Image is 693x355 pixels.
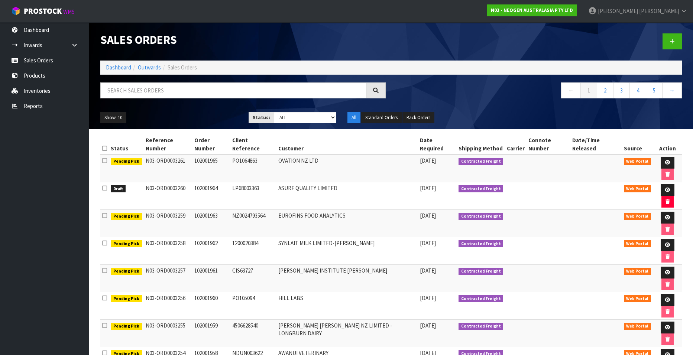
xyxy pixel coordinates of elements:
[230,237,276,265] td: 1200020384
[505,134,527,154] th: Carrier
[420,294,436,302] span: [DATE]
[168,64,197,71] span: Sales Orders
[580,82,597,98] a: 1
[624,268,651,275] span: Web Portal
[624,185,651,193] span: Web Portal
[420,185,436,192] span: [DATE]
[111,213,142,220] span: Pending Pick
[276,210,418,237] td: EUROFINS FOOD ANALYTICS
[111,268,142,275] span: Pending Pick
[624,240,651,248] span: Web Portal
[111,240,142,248] span: Pending Pick
[144,292,193,320] td: N03-ORD0003256
[230,182,276,210] td: LP68003363
[457,134,505,154] th: Shipping Method
[622,134,653,154] th: Source
[459,268,503,275] span: Contracted Freight
[100,112,126,124] button: Show: 10
[109,134,144,154] th: Status
[624,295,651,303] span: Web Portal
[459,240,503,248] span: Contracted Freight
[230,210,276,237] td: NZ0024793564
[230,265,276,292] td: CIS63727
[111,323,142,330] span: Pending Pick
[276,182,418,210] td: ASURE QUALITY LIMITED
[418,134,457,154] th: Date Required
[347,112,360,124] button: All
[639,7,679,14] span: [PERSON_NAME]
[192,210,230,237] td: 102001963
[63,8,75,15] small: WMS
[138,64,161,71] a: Outwards
[144,134,193,154] th: Reference Number
[100,82,366,98] input: Search sales orders
[230,292,276,320] td: PO105094
[144,265,193,292] td: N03-ORD0003257
[646,82,663,98] a: 5
[613,82,630,98] a: 3
[276,265,418,292] td: [PERSON_NAME] INSTITUTE [PERSON_NAME]
[402,112,434,124] button: Back Orders
[459,323,503,330] span: Contracted Freight
[100,33,386,46] h1: Sales Orders
[459,213,503,220] span: Contracted Freight
[624,158,651,165] span: Web Portal
[111,158,142,165] span: Pending Pick
[253,114,270,121] strong: Status:
[192,320,230,347] td: 102001959
[144,320,193,347] td: N03-ORD0003255
[624,323,651,330] span: Web Portal
[192,154,230,182] td: 102001965
[397,82,682,101] nav: Page navigation
[629,82,646,98] a: 4
[276,292,418,320] td: HILL LABS
[420,157,436,164] span: [DATE]
[276,320,418,347] td: [PERSON_NAME] [PERSON_NAME] NZ LIMITED - LONGBURN DAIRY
[192,292,230,320] td: 102001960
[597,82,613,98] a: 2
[276,134,418,154] th: Customer
[144,154,193,182] td: N03-ORD0003261
[230,320,276,347] td: 4506628540
[420,212,436,219] span: [DATE]
[459,185,503,193] span: Contracted Freight
[420,267,436,274] span: [DATE]
[420,240,436,247] span: [DATE]
[230,154,276,182] td: PO1064863
[144,210,193,237] td: N03-ORD0003259
[361,112,402,124] button: Standard Orders
[24,6,62,16] span: ProStock
[570,134,622,154] th: Date/Time Released
[459,295,503,303] span: Contracted Freight
[491,7,573,13] strong: N03 - NEOGEN AUSTRALASIA PTY LTD
[561,82,581,98] a: ←
[144,182,193,210] td: N03-ORD0003260
[11,6,20,16] img: cube-alt.png
[144,237,193,265] td: N03-ORD0003258
[598,7,638,14] span: [PERSON_NAME]
[106,64,131,71] a: Dashboard
[230,134,276,154] th: Client Reference
[276,154,418,182] td: OVATION NZ LTD
[192,265,230,292] td: 102001961
[111,185,126,193] span: Draft
[192,182,230,210] td: 102001964
[420,322,436,329] span: [DATE]
[192,134,230,154] th: Order Number
[653,134,682,154] th: Action
[662,82,682,98] a: →
[624,213,651,220] span: Web Portal
[192,237,230,265] td: 102001962
[276,237,418,265] td: SYNLAIT MILK LIMITED-[PERSON_NAME]
[459,158,503,165] span: Contracted Freight
[527,134,570,154] th: Connote Number
[111,295,142,303] span: Pending Pick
